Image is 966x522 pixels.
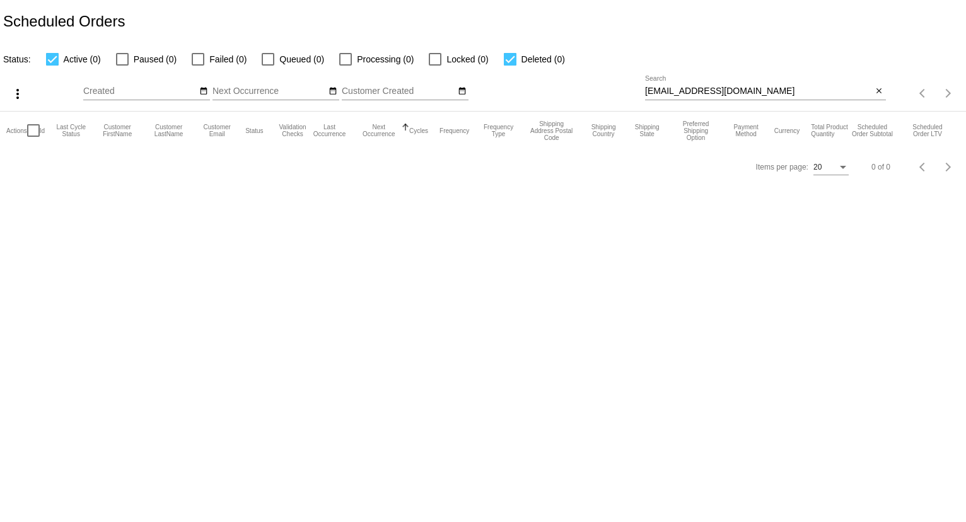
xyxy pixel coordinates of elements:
[936,81,961,106] button: Next page
[329,86,337,96] mat-icon: date_range
[56,124,86,137] button: Change sorting for LastProcessingCycleId
[97,124,137,137] button: Change sorting for CustomerFirstName
[3,54,31,64] span: Status:
[774,127,800,134] button: Change sorting for CurrencyIso
[873,85,886,98] button: Clear
[849,124,895,137] button: Change sorting for Subtotal
[134,52,177,67] span: Paused (0)
[212,86,326,96] input: Next Occurrence
[10,86,25,101] mat-icon: more_vert
[871,163,890,171] div: 0 of 0
[446,52,488,67] span: Locked (0)
[875,86,883,96] mat-icon: close
[83,86,197,96] input: Created
[730,124,763,137] button: Change sorting for PaymentMethod.Type
[199,86,208,96] mat-icon: date_range
[149,124,189,137] button: Change sorting for CustomerLastName
[911,154,936,180] button: Previous page
[645,86,873,96] input: Search
[64,52,101,67] span: Active (0)
[632,124,663,137] button: Change sorting for ShippingState
[586,124,620,137] button: Change sorting for ShippingCountry
[907,124,948,137] button: Change sorting for LifetimeValue
[674,120,718,141] button: Change sorting for PreferredShippingOption
[200,124,234,137] button: Change sorting for CustomerEmail
[811,112,849,149] mat-header-cell: Total Product Quantity
[813,163,822,171] span: 20
[357,52,414,67] span: Processing (0)
[936,154,961,180] button: Next page
[458,86,467,96] mat-icon: date_range
[245,127,263,134] button: Change sorting for Status
[275,112,311,149] mat-header-cell: Validation Checks
[3,13,125,30] h2: Scheduled Orders
[756,163,808,171] div: Items per page:
[279,52,324,67] span: Queued (0)
[209,52,247,67] span: Failed (0)
[6,112,27,149] mat-header-cell: Actions
[528,120,576,141] button: Change sorting for ShippingPostcode
[409,127,428,134] button: Change sorting for Cycles
[480,124,516,137] button: Change sorting for FrequencyType
[813,163,849,172] mat-select: Items per page:
[911,81,936,106] button: Previous page
[439,127,469,134] button: Change sorting for Frequency
[521,52,565,67] span: Deleted (0)
[359,124,398,137] button: Change sorting for NextOccurrenceUtc
[311,124,349,137] button: Change sorting for LastOccurrenceUtc
[342,86,455,96] input: Customer Created
[40,127,45,134] button: Change sorting for Id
